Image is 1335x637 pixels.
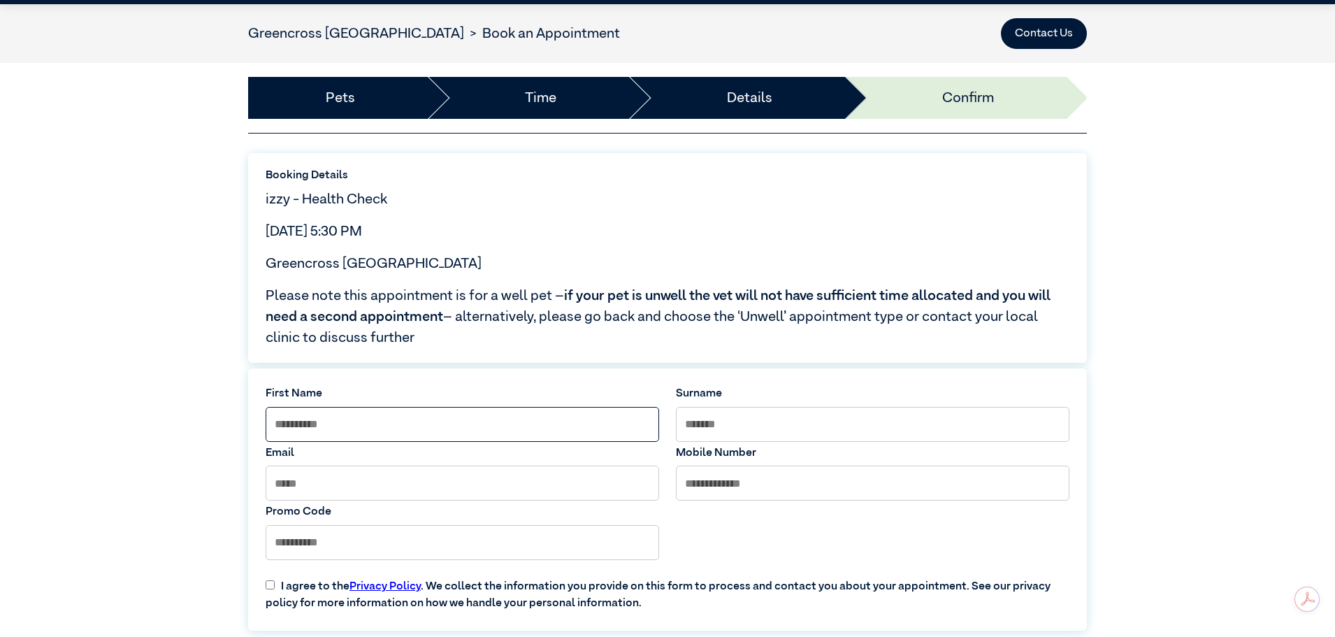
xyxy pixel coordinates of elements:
[248,23,620,44] nav: breadcrumb
[266,580,275,589] input: I agree to thePrivacy Policy. We collect the information you provide on this form to process and ...
[257,567,1078,612] label: I agree to the . We collect the information you provide on this form to process and contact you a...
[266,503,659,520] label: Promo Code
[266,385,659,402] label: First Name
[266,289,1051,324] span: if your pet is unwell the vet will not have sufficient time allocated and you will need a second ...
[266,192,387,206] span: izzy - Health Check
[266,285,1069,348] span: Please note this appointment is for a well pet – – alternatively, please go back and choose the ‘...
[266,167,1069,184] label: Booking Details
[676,445,1069,461] label: Mobile Number
[248,27,464,41] a: Greencross [GEOGRAPHIC_DATA]
[464,23,620,44] li: Book an Appointment
[525,87,556,108] a: Time
[727,87,772,108] a: Details
[266,257,482,271] span: Greencross [GEOGRAPHIC_DATA]
[676,385,1069,402] label: Surname
[266,445,659,461] label: Email
[266,224,362,238] span: [DATE] 5:30 PM
[326,87,355,108] a: Pets
[1001,18,1087,49] button: Contact Us
[349,581,421,592] a: Privacy Policy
